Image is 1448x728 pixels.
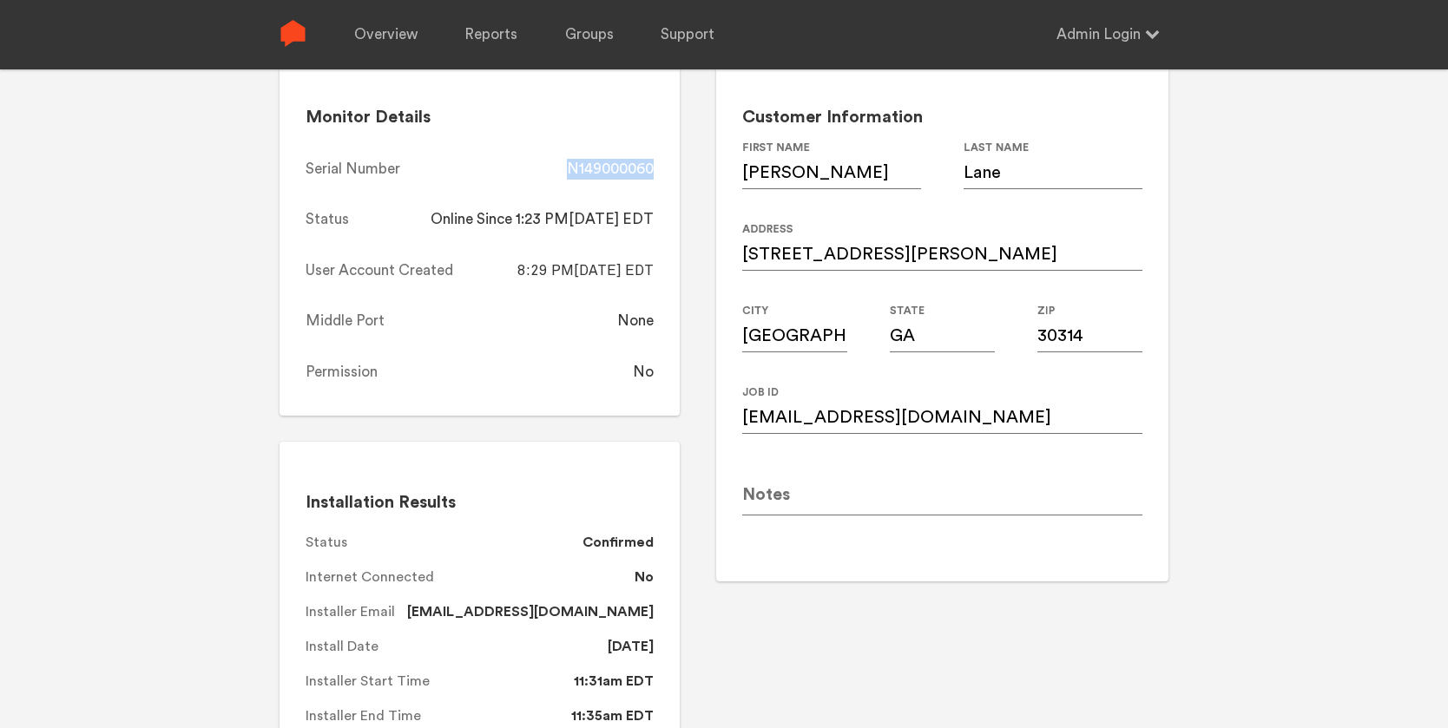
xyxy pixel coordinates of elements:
h2: Installation Results [306,492,654,514]
span: Internet Connected [306,567,626,587]
span: 8:29 PM[DATE] EDT [517,261,654,279]
div: Online Since 1:23 PM[DATE] EDT [431,209,654,230]
dd: No [635,561,654,595]
div: N149000060 [567,159,654,180]
dd: [DATE] [608,630,654,665]
dd: [EMAIL_ADDRESS][DOMAIN_NAME] [407,595,654,630]
span: Status [306,532,574,553]
div: Middle Port [306,311,385,331]
dd: Confirmed [582,526,654,561]
div: Serial Number [306,159,400,180]
span: Install Date [306,636,599,657]
div: None [617,311,654,331]
div: No [633,362,654,383]
span: Installer Start Time [306,671,565,692]
div: User Account Created [306,260,453,281]
div: Permission [306,362,378,383]
dd: 11:31am EDT [574,665,654,699]
div: Status [306,209,349,230]
h2: Monitor Details [306,107,654,128]
img: Sense Logo [280,20,306,47]
span: Installer Email [306,601,398,622]
h2: Customer Information [742,107,1142,128]
span: Installer End Time [306,705,563,726]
